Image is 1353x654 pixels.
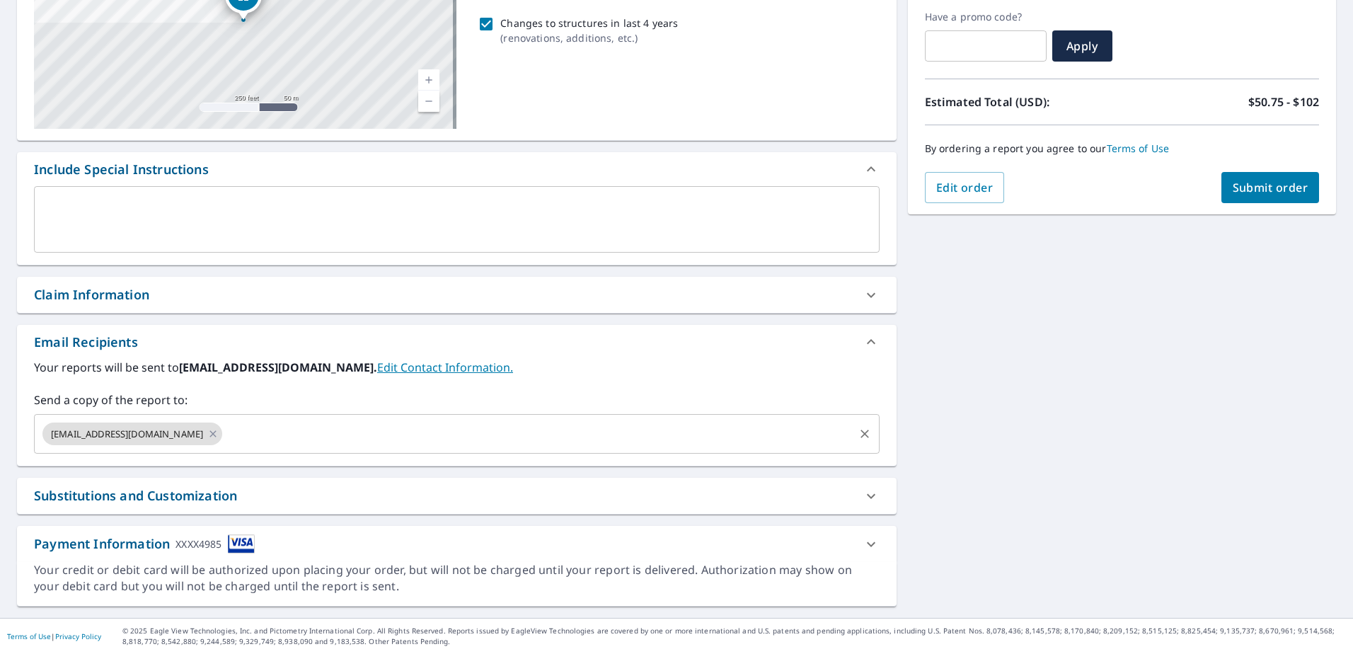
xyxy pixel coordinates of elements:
label: Have a promo code? [925,11,1047,23]
a: Terms of Use [7,631,51,641]
button: Submit order [1221,172,1320,203]
a: EditContactInfo [377,360,513,375]
div: Email Recipients [17,325,897,359]
label: Send a copy of the report to: [34,391,880,408]
span: [EMAIL_ADDRESS][DOMAIN_NAME] [42,428,212,441]
a: Current Level 17, Zoom Out [418,91,439,112]
div: Include Special Instructions [34,160,209,179]
p: Estimated Total (USD): [925,93,1122,110]
img: cardImage [228,534,255,553]
p: By ordering a report you agree to our [925,142,1319,155]
p: © 2025 Eagle View Technologies, Inc. and Pictometry International Corp. All Rights Reserved. Repo... [122,626,1346,647]
span: Submit order [1233,180,1308,195]
p: Changes to structures in last 4 years [500,16,678,30]
span: Edit order [936,180,994,195]
div: Include Special Instructions [17,152,897,186]
div: Substitutions and Customization [34,486,237,505]
div: Payment Information [34,534,255,553]
button: Clear [855,424,875,444]
a: Current Level 17, Zoom In [418,69,439,91]
a: Terms of Use [1107,142,1170,155]
div: Your credit or debit card will be authorized upon placing your order, but will not be charged unt... [34,562,880,595]
div: Substitutions and Customization [17,478,897,514]
div: [EMAIL_ADDRESS][DOMAIN_NAME] [42,423,222,445]
div: Claim Information [34,285,149,304]
button: Apply [1052,30,1112,62]
label: Your reports will be sent to [34,359,880,376]
p: $50.75 - $102 [1248,93,1319,110]
div: XXXX4985 [175,534,221,553]
a: Privacy Policy [55,631,101,641]
div: Claim Information [17,277,897,313]
div: Email Recipients [34,333,138,352]
b: [EMAIL_ADDRESS][DOMAIN_NAME]. [179,360,377,375]
div: Payment InformationXXXX4985cardImage [17,526,897,562]
span: Apply [1064,38,1101,54]
p: | [7,632,101,641]
button: Edit order [925,172,1005,203]
p: ( renovations, additions, etc. ) [500,30,678,45]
